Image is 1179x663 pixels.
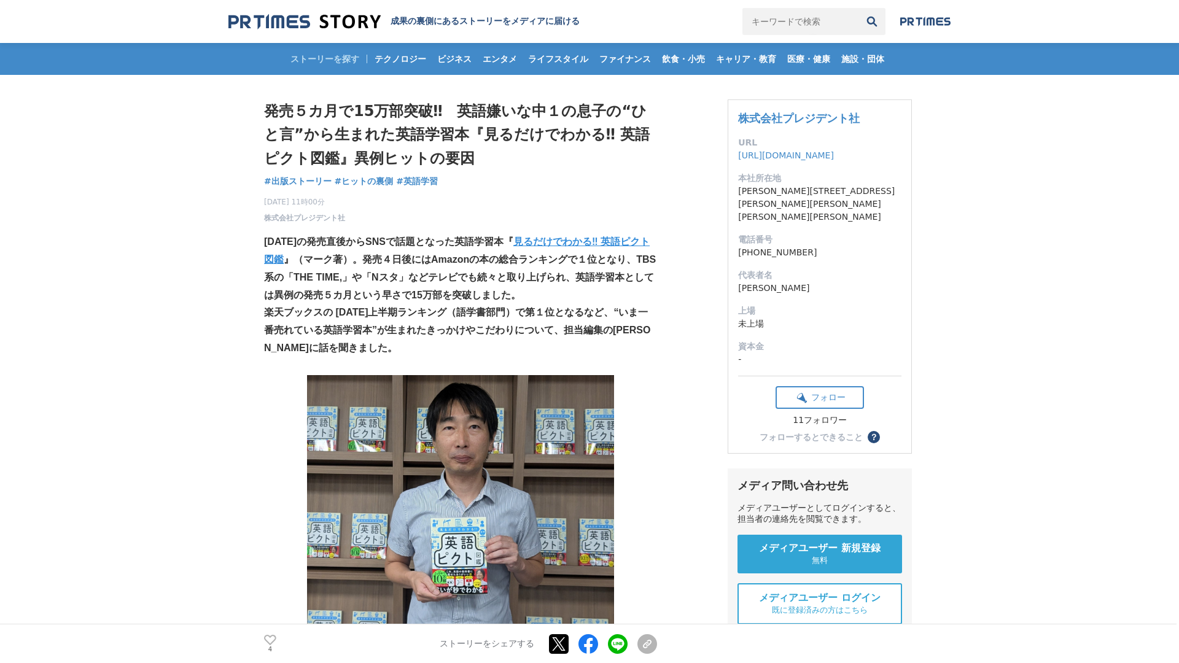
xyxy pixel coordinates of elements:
strong: 楽天ブックスの [DATE]上半期ランキング（語学書部門）で第１位となるなど、“いま一番売れている英語学習本”が生まれたきっかけやこだわりについて、担当編集の[PERSON_NAME]に話を聞き... [264,307,650,353]
a: 株式会社プレジデント社 [264,212,345,223]
strong: [DATE]の発売直後からSNSで話題となった英語学習本『 [264,236,513,247]
a: メディアユーザー 新規登録 無料 [737,535,902,573]
a: 株式会社プレジデント社 [738,112,860,125]
a: ファイナンス [594,43,656,75]
div: メディアユーザーとしてログインすると、担当者の連絡先を閲覧できます。 [737,503,902,525]
input: キーワードで検索 [742,8,858,35]
span: キャリア・教育 [711,53,781,64]
dt: 資本金 [738,340,901,353]
p: ストーリーをシェアする [440,638,534,649]
span: テクノロジー [370,53,431,64]
a: キャリア・教育 [711,43,781,75]
dt: 上場 [738,304,901,317]
span: #ヒットの裏側 [335,176,394,187]
span: #出版ストーリー [264,176,332,187]
dd: [PERSON_NAME] [738,282,901,295]
a: #ヒットの裏側 [335,175,394,188]
img: 成果の裏側にあるストーリーをメディアに届ける [228,14,381,30]
span: ファイナンス [594,53,656,64]
dd: - [738,353,901,366]
span: 施設・団体 [836,53,889,64]
a: #英語学習 [396,175,438,188]
span: ライフスタイル [523,53,593,64]
span: ビジネス [432,53,477,64]
a: エンタメ [478,43,522,75]
a: 飲食・小売 [657,43,710,75]
dd: [PHONE_NUMBER] [738,246,901,259]
a: 医療・健康 [782,43,835,75]
dd: [PERSON_NAME][STREET_ADDRESS][PERSON_NAME][PERSON_NAME][PERSON_NAME][PERSON_NAME] [738,185,901,223]
span: #英語学習 [396,176,438,187]
a: #出版ストーリー [264,175,332,188]
img: prtimes [900,17,951,26]
h2: 成果の裏側にあるストーリーをメディアに届ける [391,16,580,27]
a: ライフスタイル [523,43,593,75]
a: メディアユーザー ログイン 既に登録済みの方はこちら [737,583,902,624]
a: ビジネス [432,43,477,75]
a: 成果の裏側にあるストーリーをメディアに届ける 成果の裏側にあるストーリーをメディアに届ける [228,14,580,30]
dd: 未上場 [738,317,901,330]
div: メディア問い合わせ先 [737,478,902,493]
button: フォロー [776,386,864,409]
h1: 発売５カ月で15万部突破‼ 英語嫌いな中１の息子の“ひと言”から生まれた英語学習本『見るだけでわかる‼ 英語ピクト図鑑』異例ヒットの要因 [264,99,657,170]
dt: 本社所在地 [738,172,901,185]
button: 検索 [858,8,885,35]
a: テクノロジー [370,43,431,75]
span: メディアユーザー 新規登録 [759,542,881,555]
span: ？ [870,433,878,441]
a: 見るだけでわかる‼ 英語ピクト図鑑 [264,236,650,265]
strong: 』（マーク著）。発売４日後にはAmazonの本の総合ランキングで１位となり、TBS系の「THE TIME,」や「Nスタ」などテレビでも続々と取り上げられ、英語学習本としては異例の発売５カ月という... [264,254,656,300]
a: [URL][DOMAIN_NAME] [738,150,834,160]
dt: 代表者名 [738,269,901,282]
dt: URL [738,136,901,149]
div: フォローするとできること [760,433,863,441]
div: 11フォロワー [776,415,864,426]
span: エンタメ [478,53,522,64]
span: 医療・健康 [782,53,835,64]
span: メディアユーザー ログイン [759,592,881,605]
span: [DATE] 11時00分 [264,196,345,207]
p: 4 [264,646,276,653]
dt: 電話番号 [738,233,901,246]
span: 無料 [812,555,828,566]
span: 既に登録済みの方はこちら [772,605,868,616]
span: 飲食・小売 [657,53,710,64]
button: ？ [868,431,880,443]
a: 施設・団体 [836,43,889,75]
